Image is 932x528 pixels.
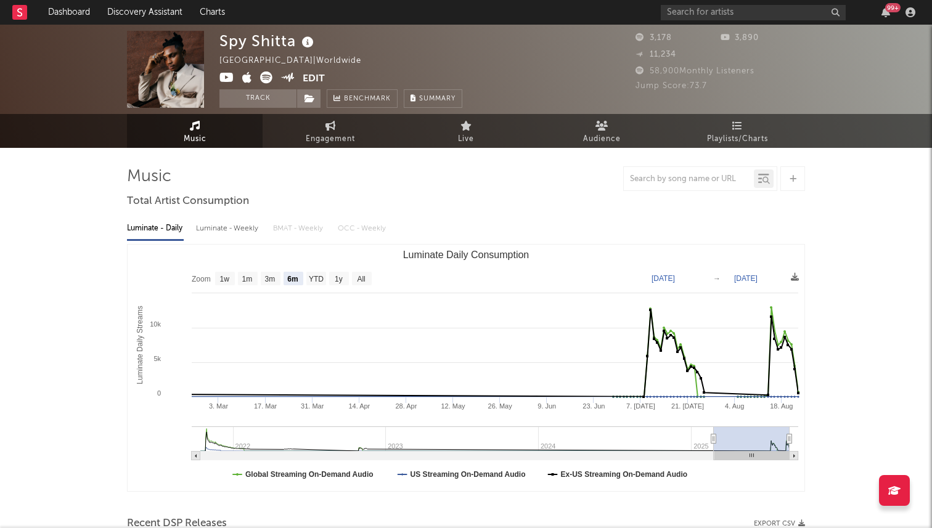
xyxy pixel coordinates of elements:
[721,34,759,42] span: 3,890
[136,306,144,384] text: Luminate Daily Streams
[419,95,456,102] span: Summary
[150,320,161,328] text: 10k
[127,114,263,148] a: Music
[661,5,846,20] input: Search for artists
[652,274,675,283] text: [DATE]
[881,7,890,17] button: 99+
[636,51,676,59] span: 11,234
[303,71,325,87] button: Edit
[335,275,343,283] text: 1y
[209,402,229,410] text: 3. Mar
[309,275,324,283] text: YTD
[287,275,298,283] text: 6m
[242,275,253,283] text: 1m
[220,275,230,283] text: 1w
[127,218,184,239] div: Luminate - Daily
[301,402,324,410] text: 31. Mar
[396,402,417,410] text: 28. Apr
[265,275,276,283] text: 3m
[636,82,707,90] span: Jump Score: 73.7
[725,402,744,410] text: 4. Aug
[128,245,804,491] svg: Luminate Daily Consumption
[626,402,655,410] text: 7. [DATE]
[583,132,621,147] span: Audience
[403,250,529,260] text: Luminate Daily Consumption
[885,3,901,12] div: 99 +
[157,389,161,397] text: 0
[458,132,474,147] span: Live
[344,92,391,107] span: Benchmark
[219,54,375,68] div: [GEOGRAPHIC_DATA] | Worldwide
[636,34,672,42] span: 3,178
[357,275,365,283] text: All
[127,194,249,209] span: Total Artist Consumption
[153,355,161,362] text: 5k
[196,218,261,239] div: Luminate - Weekly
[669,114,805,148] a: Playlists/Charts
[348,402,370,410] text: 14. Apr
[306,132,355,147] span: Engagement
[219,89,296,108] button: Track
[754,520,805,527] button: Export CSV
[534,114,669,148] a: Audience
[245,470,374,479] text: Global Streaming On-Demand Audio
[327,89,398,108] a: Benchmark
[411,470,526,479] text: US Streaming On-Demand Audio
[263,114,398,148] a: Engagement
[254,402,277,410] text: 17. Mar
[441,402,465,410] text: 12. May
[734,274,758,283] text: [DATE]
[538,402,556,410] text: 9. Jun
[671,402,704,410] text: 21. [DATE]
[582,402,605,410] text: 23. Jun
[192,275,211,283] text: Zoom
[713,274,721,283] text: →
[707,132,768,147] span: Playlists/Charts
[770,402,793,410] text: 18. Aug
[398,114,534,148] a: Live
[561,470,688,479] text: Ex-US Streaming On-Demand Audio
[636,67,754,75] span: 58,900 Monthly Listeners
[219,31,317,51] div: Spy Shitta
[404,89,462,108] button: Summary
[624,174,754,184] input: Search by song name or URL
[488,402,513,410] text: 26. May
[184,132,206,147] span: Music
